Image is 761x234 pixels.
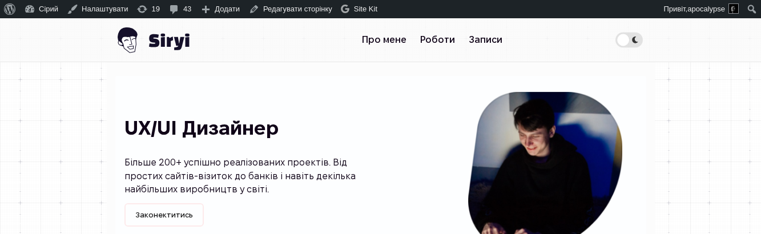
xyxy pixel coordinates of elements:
a: Записи [462,29,509,51]
h1: UX/UI Дизайнер [124,119,381,138]
a: Законектитись [124,203,204,227]
label: Theme switcher [615,32,643,47]
a: Роботи [413,29,462,51]
img: Сірий [115,18,190,62]
p: Більше 200+ успішно реалізованих проектів. Від простих сайтів-візиток до банків і навіть декілька... [124,156,381,196]
span: Site Kit [354,5,377,13]
a: Про мене [355,29,413,51]
span: apocalypse [687,5,725,13]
